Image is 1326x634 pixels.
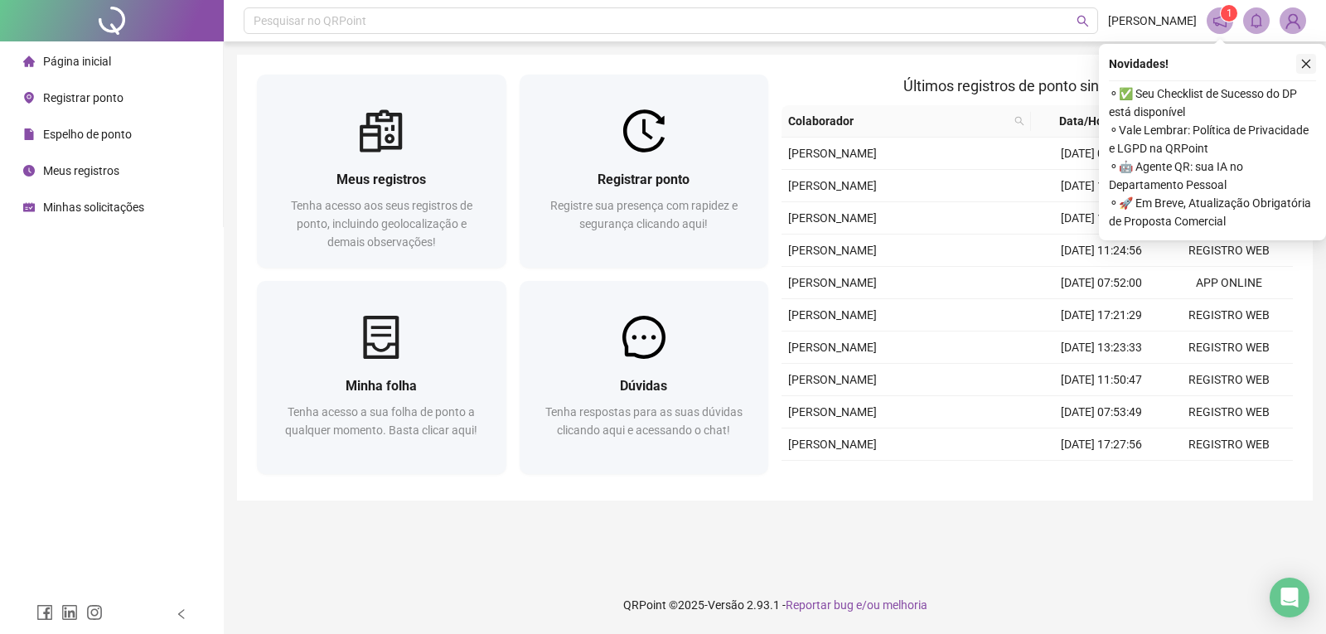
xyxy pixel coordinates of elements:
a: Registrar pontoRegistre sua presença com rapidez e segurança clicando aqui! [520,75,769,268]
td: REGISTRO WEB [1165,235,1293,267]
span: [PERSON_NAME] [788,405,877,419]
sup: 1 [1221,5,1237,22]
td: REGISTRO WEB [1165,299,1293,332]
span: instagram [86,604,103,621]
span: [PERSON_NAME] [788,147,877,160]
span: [PERSON_NAME] [788,438,877,451]
span: Novidades ! [1109,55,1169,73]
span: close [1300,58,1312,70]
span: Minha folha [346,378,417,394]
span: Últimos registros de ponto sincronizados [903,77,1171,94]
span: [PERSON_NAME] [1108,12,1197,30]
td: [DATE] 17:09:33 [1038,170,1165,202]
span: Colaborador [788,112,1008,130]
span: Registrar ponto [598,172,690,187]
span: [PERSON_NAME] [788,244,877,257]
th: Data/Hora [1031,105,1156,138]
span: linkedin [61,604,78,621]
span: [PERSON_NAME] [788,276,877,289]
span: environment [23,92,35,104]
a: DúvidasTenha respostas para as suas dúvidas clicando aqui e acessando o chat! [520,281,769,474]
span: [PERSON_NAME] [788,308,877,322]
footer: QRPoint © 2025 - 2.93.1 - [224,576,1326,634]
span: notification [1212,13,1227,28]
span: Tenha acesso aos seus registros de ponto, incluindo geolocalização e demais observações! [291,199,472,249]
td: [DATE] 07:53:49 [1038,396,1165,428]
span: facebook [36,604,53,621]
span: Data/Hora [1038,112,1136,130]
td: [DATE] 12:46:36 [1038,461,1165,493]
span: Tenha acesso a sua folha de ponto a qualquer momento. Basta clicar aqui! [285,405,477,437]
span: Espelho de ponto [43,128,132,141]
td: [DATE] 17:27:56 [1038,428,1165,461]
span: home [23,56,35,67]
td: REGISTRO WEB [1165,428,1293,461]
span: ⚬ 🤖 Agente QR: sua IA no Departamento Pessoal [1109,157,1316,194]
td: [DATE] 07:42:15 [1038,138,1165,170]
span: Registre sua presença com rapidez e segurança clicando aqui! [550,199,738,230]
span: ⚬ ✅ Seu Checklist de Sucesso do DP está disponível [1109,85,1316,121]
td: [DATE] 12:51:16 [1038,202,1165,235]
span: ⚬ 🚀 Em Breve, Atualização Obrigatória de Proposta Comercial [1109,194,1316,230]
span: schedule [23,201,35,213]
span: [PERSON_NAME] [788,179,877,192]
td: REGISTRO WEB [1165,364,1293,396]
span: Dúvidas [620,378,667,394]
span: [PERSON_NAME] [788,373,877,386]
div: Open Intercom Messenger [1270,578,1309,617]
span: clock-circle [23,165,35,177]
td: [DATE] 13:23:33 [1038,332,1165,364]
span: search [1011,109,1028,133]
td: [DATE] 11:24:56 [1038,235,1165,267]
span: Meus registros [43,164,119,177]
span: bell [1249,13,1264,28]
span: ⚬ Vale Lembrar: Política de Privacidade e LGPD na QRPoint [1109,121,1316,157]
img: 93395 [1280,8,1305,33]
span: Tenha respostas para as suas dúvidas clicando aqui e acessando o chat! [545,405,743,437]
td: [DATE] 07:52:00 [1038,267,1165,299]
span: [PERSON_NAME] [788,211,877,225]
span: search [1077,15,1089,27]
td: REGISTRO WEB [1165,461,1293,493]
span: Registrar ponto [43,91,123,104]
span: left [176,608,187,620]
td: [DATE] 11:50:47 [1038,364,1165,396]
span: Página inicial [43,55,111,68]
span: 1 [1227,7,1232,19]
span: file [23,128,35,140]
span: [PERSON_NAME] [788,341,877,354]
td: [DATE] 17:21:29 [1038,299,1165,332]
td: REGISTRO WEB [1165,396,1293,428]
td: REGISTRO WEB [1165,332,1293,364]
span: Versão [708,598,744,612]
a: Minha folhaTenha acesso a sua folha de ponto a qualquer momento. Basta clicar aqui! [257,281,506,474]
span: Reportar bug e/ou melhoria [786,598,927,612]
span: Minhas solicitações [43,201,144,214]
span: Meus registros [336,172,426,187]
a: Meus registrosTenha acesso aos seus registros de ponto, incluindo geolocalização e demais observa... [257,75,506,268]
span: search [1014,116,1024,126]
td: APP ONLINE [1165,267,1293,299]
